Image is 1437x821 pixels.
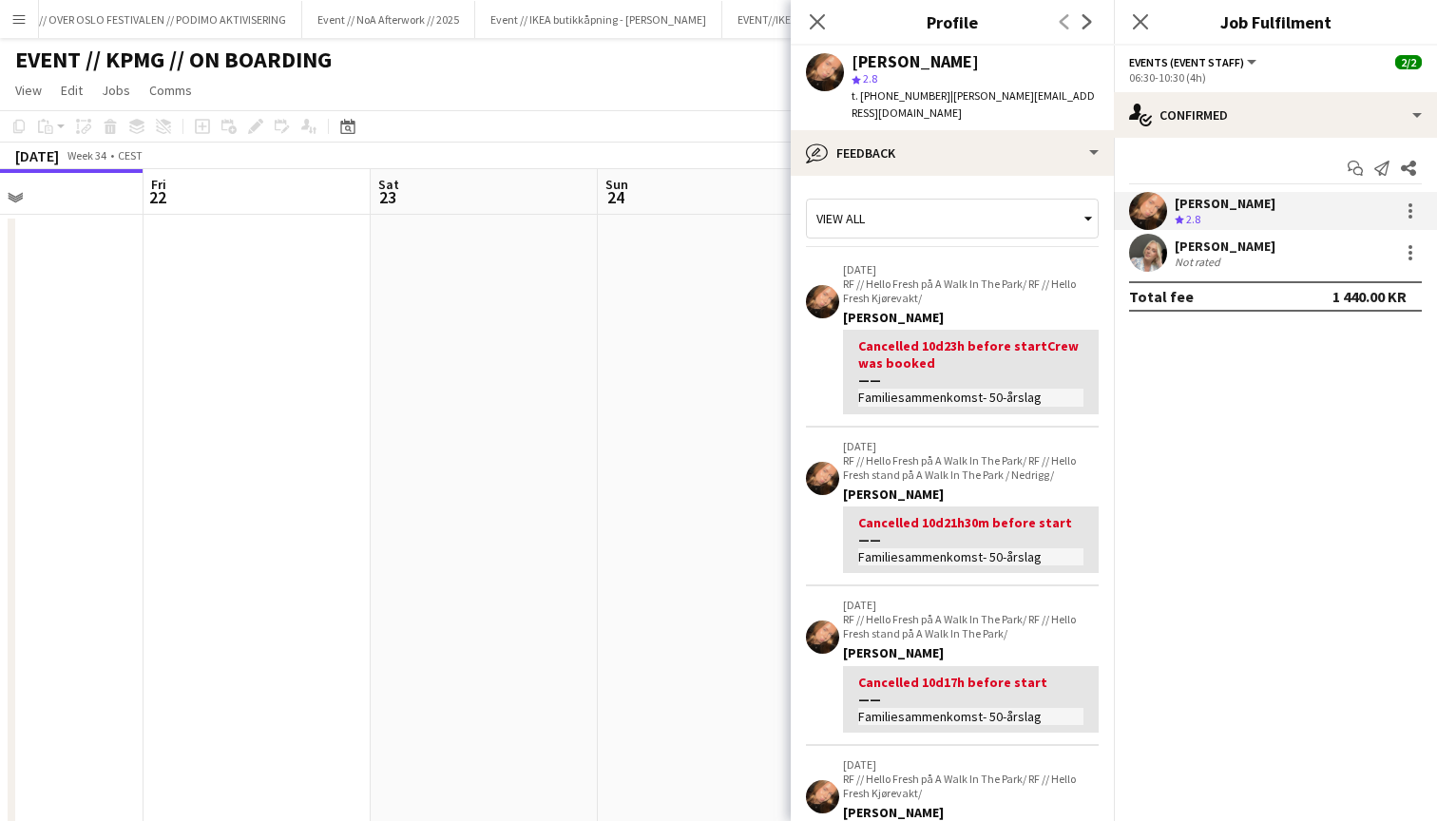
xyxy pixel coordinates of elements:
[1175,195,1275,212] div: [PERSON_NAME]
[1129,55,1259,69] button: Events (Event Staff)
[843,598,1099,612] p: [DATE]
[816,210,865,227] span: View all
[302,1,475,38] button: Event // NoA Afterwork // 2025
[843,262,1099,277] p: [DATE]
[1129,287,1194,306] div: Total fee
[149,82,192,99] span: Comms
[858,708,1083,725] div: Familiesammenkomst- 50-årslag
[852,53,979,70] div: [PERSON_NAME]
[852,88,1095,120] span: | [PERSON_NAME][EMAIL_ADDRESS][DOMAIN_NAME]
[1129,70,1422,85] div: 06:30-10:30 (4h)
[843,309,1099,326] div: [PERSON_NAME]
[1332,287,1407,306] div: 1 440.00 KR
[843,804,1099,821] div: [PERSON_NAME]
[843,453,1099,482] p: RF // Hello Fresh på A Walk In The Park/ RF // Hello Fresh stand på A Walk In The Park / Nedrigg/
[118,148,143,162] div: CEST
[843,486,1099,503] div: [PERSON_NAME]
[791,10,1114,34] h3: Profile
[858,548,1083,565] div: Familiesammenkomst- 50-årslag
[605,176,628,193] span: Sun
[102,82,130,99] span: Jobs
[63,148,110,162] span: Week 34
[94,78,138,103] a: Jobs
[863,71,877,86] span: 2.8
[843,277,1099,305] p: RF // Hello Fresh på A Walk In The Park/ RF // Hello Fresh Kjørevakt/
[142,78,200,103] a: Comms
[148,186,166,208] span: 22
[8,78,49,103] a: View
[858,389,1083,406] div: Familiesammenkomst- 50-årslag
[15,82,42,99] span: View
[15,146,59,165] div: [DATE]
[375,186,399,208] span: 23
[1186,212,1200,226] span: 2.8
[858,514,1083,548] div: Cancelled 10d21h30m before start
[852,88,950,103] span: t. [PHONE_NUMBER]
[53,78,90,103] a: Edit
[858,337,1083,390] div: Cancelled 10d23h before start Crew was booked
[843,772,1099,800] p: RF // Hello Fresh på A Walk In The Park/ RF // Hello Fresh Kjørevakt/
[61,82,83,99] span: Edit
[1114,92,1437,138] div: Confirmed
[843,757,1099,772] p: [DATE]
[722,1,814,38] button: EVENT//IKEA
[475,1,722,38] button: Event // IKEA butikkåpning - [PERSON_NAME]
[1114,10,1437,34] h3: Job Fulfilment
[1395,55,1422,69] span: 2/2
[151,176,166,193] span: Fri
[858,674,1083,708] div: Cancelled 10d17h before start
[843,644,1099,661] div: [PERSON_NAME]
[791,130,1114,176] div: Feedback
[843,439,1099,453] p: [DATE]
[378,176,399,193] span: Sat
[603,186,628,208] span: 24
[1129,55,1244,69] span: Events (Event Staff)
[1175,255,1224,269] div: Not rated
[843,612,1099,640] p: RF // Hello Fresh på A Walk In The Park/ RF // Hello Fresh stand på A Walk In The Park/
[1175,238,1275,255] div: [PERSON_NAME]
[15,46,332,74] h1: EVENT // KPMG // ON BOARDING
